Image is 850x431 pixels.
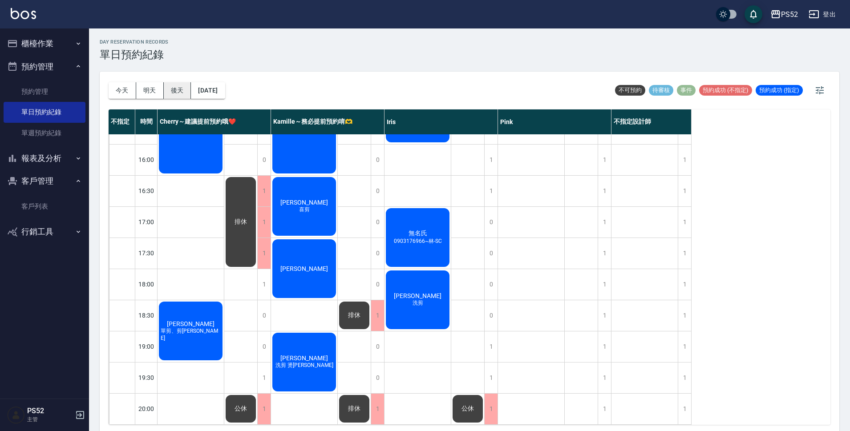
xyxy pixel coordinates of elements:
div: 18:00 [135,269,158,300]
div: 1 [257,176,271,206]
div: 19:00 [135,331,158,362]
div: 0 [484,238,498,269]
div: 17:30 [135,238,158,269]
div: 時間 [135,109,158,134]
span: 無名氏 [407,230,429,238]
div: 1 [598,176,611,206]
span: [PERSON_NAME] [279,265,330,272]
div: 1 [678,363,691,393]
a: 預約管理 [4,81,85,102]
div: 19:30 [135,362,158,393]
div: 0 [371,238,384,269]
div: 1 [598,363,611,393]
div: 1 [598,145,611,175]
span: 公休 [233,405,249,413]
button: 後天 [164,82,191,99]
span: [PERSON_NAME] [279,354,330,362]
div: 1 [598,331,611,362]
div: 20:00 [135,393,158,424]
span: 排休 [233,218,249,226]
img: Logo [11,8,36,19]
p: 主管 [27,415,73,423]
span: 預約成功 (不指定) [699,86,752,94]
div: 1 [484,331,498,362]
div: 1 [484,145,498,175]
span: [PERSON_NAME] [392,292,443,299]
h5: PS52 [27,407,73,415]
div: 1 [678,269,691,300]
button: 登出 [805,6,839,23]
div: 1 [598,207,611,238]
div: 0 [257,300,271,331]
div: 1 [598,269,611,300]
span: 單剪、剪[PERSON_NAME] [159,327,223,341]
span: 喜剪 [297,206,312,213]
span: 不可預約 [615,86,645,94]
div: 不指定 [109,109,135,134]
span: 公休 [460,405,476,413]
div: Iris [385,109,498,134]
button: save [745,5,762,23]
div: 0 [371,176,384,206]
button: 客戶管理 [4,169,85,193]
button: 報表及分析 [4,147,85,170]
div: 0 [371,269,384,300]
div: 1 [484,176,498,206]
a: 單週預約紀錄 [4,123,85,143]
div: PS52 [781,9,798,20]
div: 1 [371,394,384,424]
button: 今天 [109,82,136,99]
h2: day Reservation records [100,39,169,45]
div: 1 [598,394,611,424]
a: 單日預約紀錄 [4,102,85,122]
span: 事件 [677,86,696,94]
div: Cherry～建議提前預約哦❤️ [158,109,271,134]
span: [PERSON_NAME] [165,320,216,327]
div: Kamille～務必提前預約唷🫶 [271,109,385,134]
button: 行銷工具 [4,220,85,243]
div: 1 [678,331,691,362]
div: 1 [678,394,691,424]
div: 0 [257,145,271,175]
span: 洗剪 燙[PERSON_NAME] [274,362,335,369]
button: PS52 [767,5,801,24]
span: 預約成功 (指定) [756,86,803,94]
h3: 單日預約紀錄 [100,48,169,61]
div: 1 [257,394,271,424]
div: 1 [598,238,611,269]
button: 明天 [136,82,164,99]
img: Person [7,406,25,424]
div: 16:30 [135,175,158,206]
div: 1 [678,207,691,238]
div: 1 [257,207,271,238]
div: 1 [598,300,611,331]
div: Pink [498,109,611,134]
span: 排休 [346,311,362,319]
div: 1 [257,269,271,300]
div: 1 [678,145,691,175]
div: 1 [484,363,498,393]
div: 1 [678,238,691,269]
div: 不指定設計師 [611,109,692,134]
div: 1 [371,300,384,331]
div: 0 [484,269,498,300]
span: 排休 [346,405,362,413]
div: 0 [371,145,384,175]
div: 1 [678,300,691,331]
div: 0 [371,207,384,238]
button: 預約管理 [4,55,85,78]
button: [DATE] [191,82,225,99]
span: 洗剪 [411,299,425,307]
div: 1 [678,176,691,206]
div: 17:00 [135,206,158,238]
div: 16:00 [135,144,158,175]
div: 1 [484,394,498,424]
span: 0903176966~林-SC [392,238,444,245]
div: 1 [257,363,271,393]
div: 0 [257,331,271,362]
button: 櫃檯作業 [4,32,85,55]
div: 1 [257,238,271,269]
span: [PERSON_NAME] [279,199,330,206]
div: 0 [371,331,384,362]
div: 18:30 [135,300,158,331]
